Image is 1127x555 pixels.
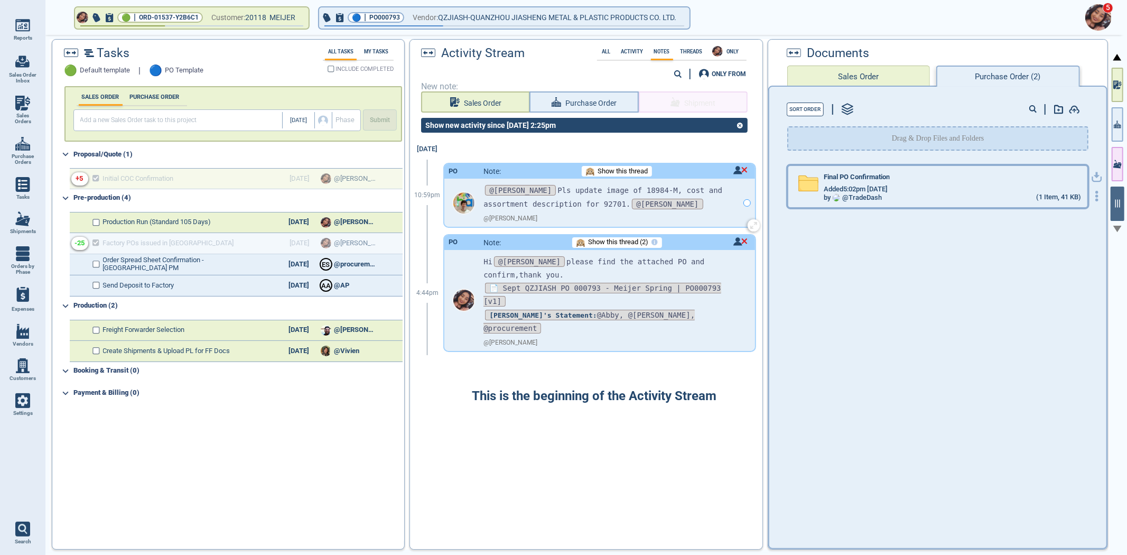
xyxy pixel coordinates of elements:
[280,218,317,226] div: [DATE]
[8,72,37,84] span: Sales Order Inbox
[15,18,30,33] img: menu_icon
[824,173,890,181] span: Final PO Confirmation
[74,190,403,207] div: Pre-production (4)
[321,217,331,228] img: Avatar
[833,194,840,201] img: Avatar
[15,324,30,339] img: menu_icon
[74,363,403,380] div: Booking & Transit (0)
[472,389,716,404] span: This is the beginning of the Activity Stream
[280,347,317,355] div: [DATE]
[10,228,36,235] span: Shipments
[290,117,307,124] span: [DATE]
[8,113,37,125] span: Sales Orders
[588,238,648,246] span: Show this thread (2)
[103,326,185,334] span: Freight Forwarder Selection
[421,82,752,91] span: New note:
[10,375,36,382] span: Customers
[325,49,357,54] label: All Tasks
[449,168,458,175] div: PO
[336,116,355,124] span: Phase
[79,94,123,100] label: SALES ORDER
[334,347,359,355] span: @Vivien
[651,49,673,54] label: Notes
[334,218,376,226] span: @[PERSON_NAME]
[483,167,501,175] span: Note:
[321,325,331,336] img: Avatar
[824,186,888,193] span: Added 5:02pm [DATE]
[77,12,88,23] img: Avatar
[15,539,31,545] span: Search
[165,67,204,75] span: PO Template
[15,96,30,110] img: menu_icon
[15,393,30,408] img: menu_icon
[1054,105,1064,114] img: add-document
[84,49,94,57] img: timeline2
[211,11,245,24] span: Customer:
[712,46,723,57] img: Avatar
[319,7,690,29] button: 🔵|PO000793Vendor:QZJIASH-QUANZHOU JIASHENG METAL & PLASTIC PRODUCTS CO. LTD.
[787,66,930,87] button: Sales Order
[483,238,501,247] span: Note:
[321,346,331,356] img: Avatar
[586,167,594,175] img: Hear_No_Evil_Monkey
[441,47,525,60] span: Activity Stream
[139,66,141,76] span: |
[494,256,565,267] span: @[PERSON_NAME]
[245,11,269,24] span: 20118
[280,282,317,290] div: [DATE]
[352,14,361,21] span: 🔵
[576,238,585,247] img: Hear_No_Evil_Monkey
[599,49,614,54] label: All
[464,97,501,110] span: Sales Order
[1085,4,1112,31] img: Avatar
[421,91,530,113] button: Sales Order
[936,66,1080,87] button: Purchase Order (2)
[321,259,331,270] div: E S
[824,194,882,202] div: by @ TradeDash
[76,112,283,128] input: Add a new Sales Order task to this project
[485,185,556,196] span: @[PERSON_NAME]
[334,326,376,334] span: @[PERSON_NAME]
[361,49,392,54] label: My Tasks
[369,12,400,23] span: PO000793
[414,192,440,199] span: 10:59pm
[1036,193,1081,202] div: (1 Item, 41 KB)
[103,218,211,226] span: Production Run (Standard 105 Days)
[453,290,474,311] img: Avatar
[724,49,742,54] span: ONLY
[269,13,295,22] span: MEIJER
[13,341,33,347] span: Vendors
[64,64,78,77] span: 🟢
[1103,3,1113,13] span: 5
[103,256,264,272] span: Order Spread Sheet Confirmation - [GEOGRAPHIC_DATA] PM
[632,199,703,209] span: @[PERSON_NAME]
[14,35,32,41] span: Reports
[15,136,30,151] img: menu_icon
[80,67,131,75] span: Default template
[453,192,474,214] img: Avatar
[712,71,747,77] div: ONLY FROM
[122,14,131,21] span: 🟢
[677,49,706,54] label: Threads
[807,47,869,60] span: Documents
[529,91,638,113] button: Purchase Order
[97,47,130,60] span: Tasks
[74,239,85,247] div: -25
[618,49,647,54] label: Activity
[334,282,349,290] span: @AP
[483,184,739,210] p: Pls update image of 18984-M, cost and assortment description for 92701.
[483,310,695,334] span: @Abby, @[PERSON_NAME], @procurement
[139,12,199,23] span: ORD-01537-Y2B6C1
[74,146,403,163] div: Proposal/Quote (1)
[483,255,739,282] p: Hi please find the attached PO and confirm,thank you.
[334,261,376,269] span: @procurement
[416,290,439,297] span: 4:44pm
[483,339,537,347] span: @ [PERSON_NAME]
[449,238,458,246] div: PO
[15,358,30,373] img: menu_icon
[12,306,34,312] span: Expenses
[8,153,37,165] span: Purchase Orders
[8,263,37,275] span: Orders by Phase
[16,194,30,200] span: Tasks
[565,97,617,110] span: Purchase Order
